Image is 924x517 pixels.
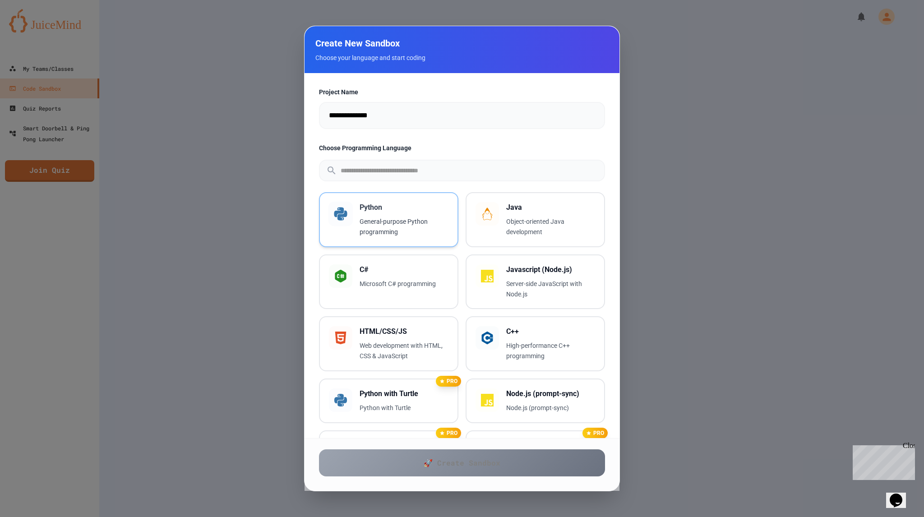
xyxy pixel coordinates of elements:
[436,428,461,439] div: PRO
[360,326,448,337] h3: HTML/CSS/JS
[360,403,448,413] p: Python with Turtle
[506,202,595,213] h3: Java
[360,202,448,213] h3: Python
[506,264,595,275] h3: Javascript (Node.js)
[360,341,448,361] p: Web development with HTML, CSS & JavaScript
[886,481,915,508] iframe: chat widget
[360,388,448,399] h3: Python with Turtle
[4,4,62,57] div: Chat with us now!Close
[315,53,609,62] p: Choose your language and start coding
[849,442,915,480] iframe: chat widget
[506,217,595,237] p: Object-oriented Java development
[424,457,500,468] span: 🚀 Create Sandbox
[360,217,448,237] p: General-purpose Python programming
[506,279,595,300] p: Server-side JavaScript with Node.js
[360,264,448,275] h3: C#
[436,376,461,387] div: PRO
[315,37,609,50] h2: Create New Sandbox
[506,388,595,399] h3: Node.js (prompt-sync)
[506,341,595,361] p: High-performance C++ programming
[319,143,605,152] label: Choose Programming Language
[506,326,595,337] h3: C++
[360,279,448,289] p: Microsoft C# programming
[582,428,608,439] div: PRO
[319,88,605,97] label: Project Name
[506,403,595,413] p: Node.js (prompt-sync)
